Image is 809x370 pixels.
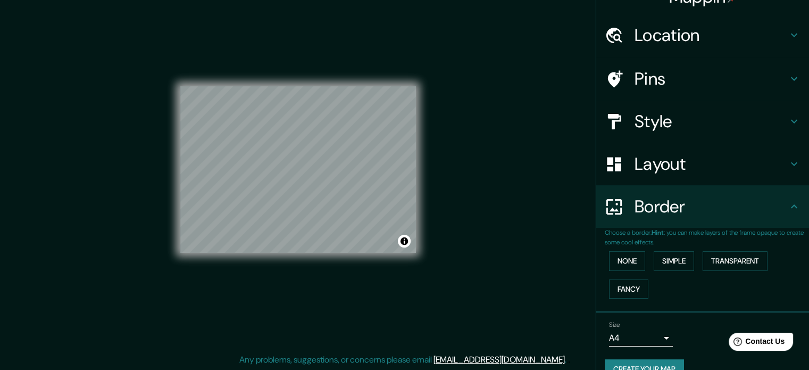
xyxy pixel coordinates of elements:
p: Choose a border. : you can make layers of the frame opaque to create some cool effects. [605,228,809,247]
div: Pins [596,57,809,100]
a: [EMAIL_ADDRESS][DOMAIN_NAME] [433,354,565,365]
button: Fancy [609,279,648,299]
button: Toggle attribution [398,235,411,248]
h4: Location [635,24,788,46]
canvas: Map [180,86,416,253]
label: Size [609,320,620,330]
button: None [609,251,645,271]
h4: Pins [635,68,788,89]
button: Simple [654,251,694,271]
button: Transparent [703,251,768,271]
h4: Layout [635,153,788,175]
div: . [566,353,568,366]
div: Location [596,14,809,56]
b: Hint [652,228,664,237]
div: Style [596,100,809,143]
div: A4 [609,330,673,347]
div: Layout [596,143,809,185]
iframe: Help widget launcher [714,328,797,358]
h4: Border [635,196,788,217]
h4: Style [635,111,788,132]
p: Any problems, suggestions, or concerns please email . [239,353,566,366]
div: Border [596,185,809,228]
div: . [568,353,570,366]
